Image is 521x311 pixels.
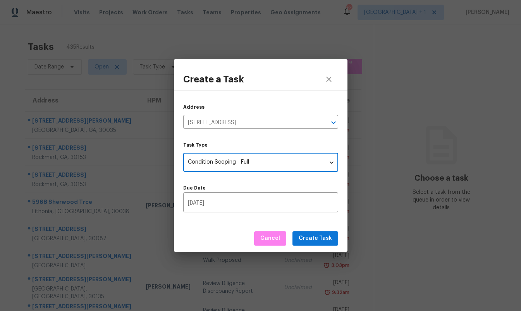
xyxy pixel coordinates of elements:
label: Task Type [183,143,338,147]
h3: Create a Task [183,74,244,85]
button: close [320,70,338,89]
button: Open [328,117,339,128]
span: Cancel [260,234,280,243]
input: Search by address [183,117,316,129]
button: Cancel [254,231,286,246]
label: Due Date [183,186,338,190]
label: Address [183,105,205,109]
div: Condition Scoping - Full [183,153,338,172]
span: Create Task [299,234,332,243]
button: Create Task [292,231,338,246]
